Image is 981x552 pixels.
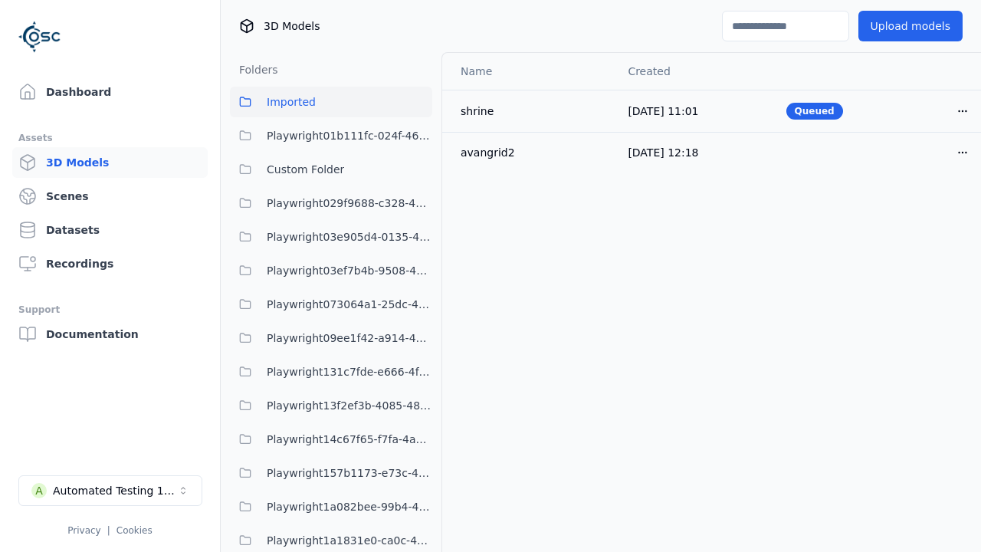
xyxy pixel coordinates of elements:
[628,146,698,159] span: [DATE] 12:18
[230,154,432,185] button: Custom Folder
[267,194,432,212] span: Playwright029f9688-c328-482d-9c42-3b0c529f8514
[230,323,432,353] button: Playwright09ee1f42-a914-43b3-abf1-e7ca57cf5f96
[230,87,432,117] button: Imported
[786,103,843,120] div: Queued
[53,483,177,498] div: Automated Testing 1 - Playwright
[230,289,432,320] button: Playwright073064a1-25dc-42be-bd5d-9b023c0ea8dd
[267,531,432,550] span: Playwright1a1831e0-ca0c-4e14-bc08-f87064ef1ded
[18,301,202,319] div: Support
[267,261,432,280] span: Playwright03ef7b4b-9508-47f0-8afd-5e0ec78663fc
[264,18,320,34] span: 3D Models
[230,255,432,286] button: Playwright03ef7b4b-9508-47f0-8afd-5e0ec78663fc
[230,458,432,488] button: Playwright157b1173-e73c-4808-a1ac-12e2e4cec217
[442,53,615,90] th: Name
[267,329,432,347] span: Playwright09ee1f42-a914-43b3-abf1-e7ca57cf5f96
[628,105,698,117] span: [DATE] 11:01
[12,181,208,212] a: Scenes
[267,228,432,246] span: Playwright03e905d4-0135-4922-94e2-0c56aa41bf04
[230,120,432,151] button: Playwright01b111fc-024f-466d-9bae-c06bfb571c6d
[116,525,153,536] a: Cookies
[267,396,432,415] span: Playwright13f2ef3b-4085-48b8-a429-2a4839ebbf05
[267,363,432,381] span: Playwright131c7fde-e666-4f3e-be7e-075966dc97bc
[12,77,208,107] a: Dashboard
[67,525,100,536] a: Privacy
[230,491,432,522] button: Playwright1a082bee-99b4-4375-8133-1395ef4c0af5
[267,127,432,145] span: Playwright01b111fc-024f-466d-9bae-c06bfb571c6d
[267,430,432,449] span: Playwright14c67f65-f7fa-4a69-9dce-fa9a259dcaa1
[230,356,432,387] button: Playwright131c7fde-e666-4f3e-be7e-075966dc97bc
[267,498,432,516] span: Playwright1a082bee-99b4-4375-8133-1395ef4c0af5
[461,103,603,119] div: shrine
[12,248,208,279] a: Recordings
[107,525,110,536] span: |
[12,319,208,350] a: Documentation
[18,129,202,147] div: Assets
[12,215,208,245] a: Datasets
[858,11,963,41] button: Upload models
[230,62,278,77] h3: Folders
[461,145,603,160] div: avangrid2
[615,53,773,90] th: Created
[230,222,432,252] button: Playwright03e905d4-0135-4922-94e2-0c56aa41bf04
[12,147,208,178] a: 3D Models
[267,93,316,111] span: Imported
[267,295,432,314] span: Playwright073064a1-25dc-42be-bd5d-9b023c0ea8dd
[18,15,61,58] img: Logo
[267,464,432,482] span: Playwright157b1173-e73c-4808-a1ac-12e2e4cec217
[230,424,432,455] button: Playwright14c67f65-f7fa-4a69-9dce-fa9a259dcaa1
[230,188,432,219] button: Playwright029f9688-c328-482d-9c42-3b0c529f8514
[230,390,432,421] button: Playwright13f2ef3b-4085-48b8-a429-2a4839ebbf05
[31,483,47,498] div: A
[18,475,202,506] button: Select a workspace
[267,160,344,179] span: Custom Folder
